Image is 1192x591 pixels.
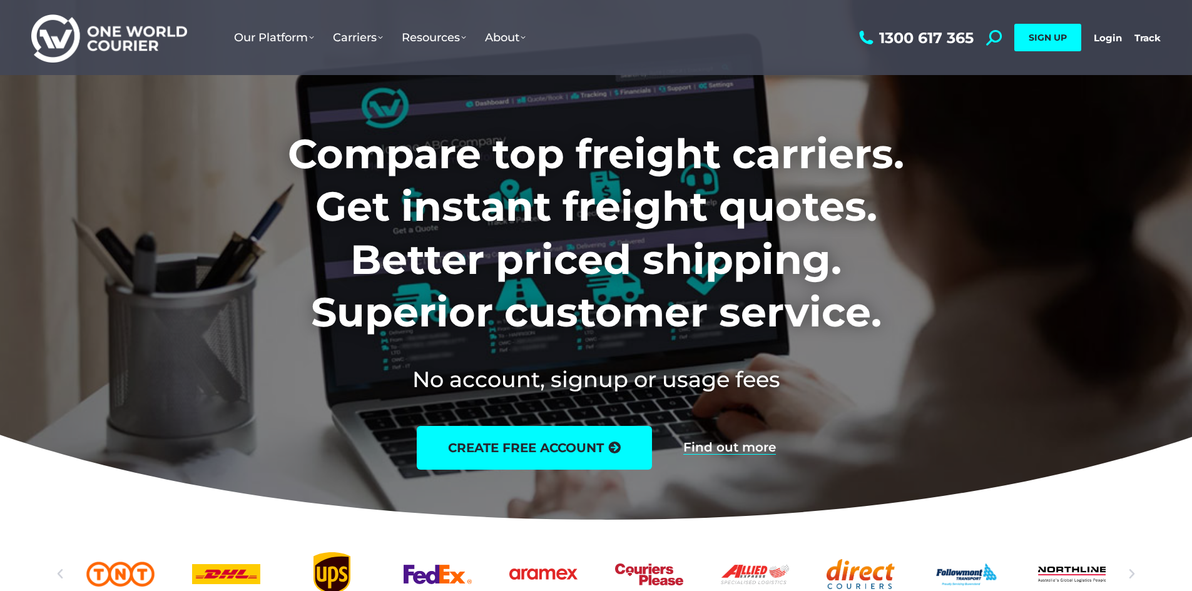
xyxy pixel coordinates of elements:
a: Our Platform [225,18,323,57]
a: SIGN UP [1014,24,1081,51]
span: Resources [402,31,466,44]
h1: Compare top freight carriers. Get instant freight quotes. Better priced shipping. Superior custom... [205,128,987,339]
a: Track [1134,32,1161,44]
span: Our Platform [234,31,314,44]
a: 1300 617 365 [856,30,974,46]
h2: No account, signup or usage fees [205,364,987,395]
span: SIGN UP [1029,32,1067,43]
a: Login [1094,32,1122,44]
span: About [485,31,526,44]
a: About [476,18,535,57]
a: Find out more [683,441,776,455]
img: One World Courier [31,13,187,63]
a: Carriers [323,18,392,57]
span: Carriers [333,31,383,44]
a: Resources [392,18,476,57]
a: create free account [417,426,652,470]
